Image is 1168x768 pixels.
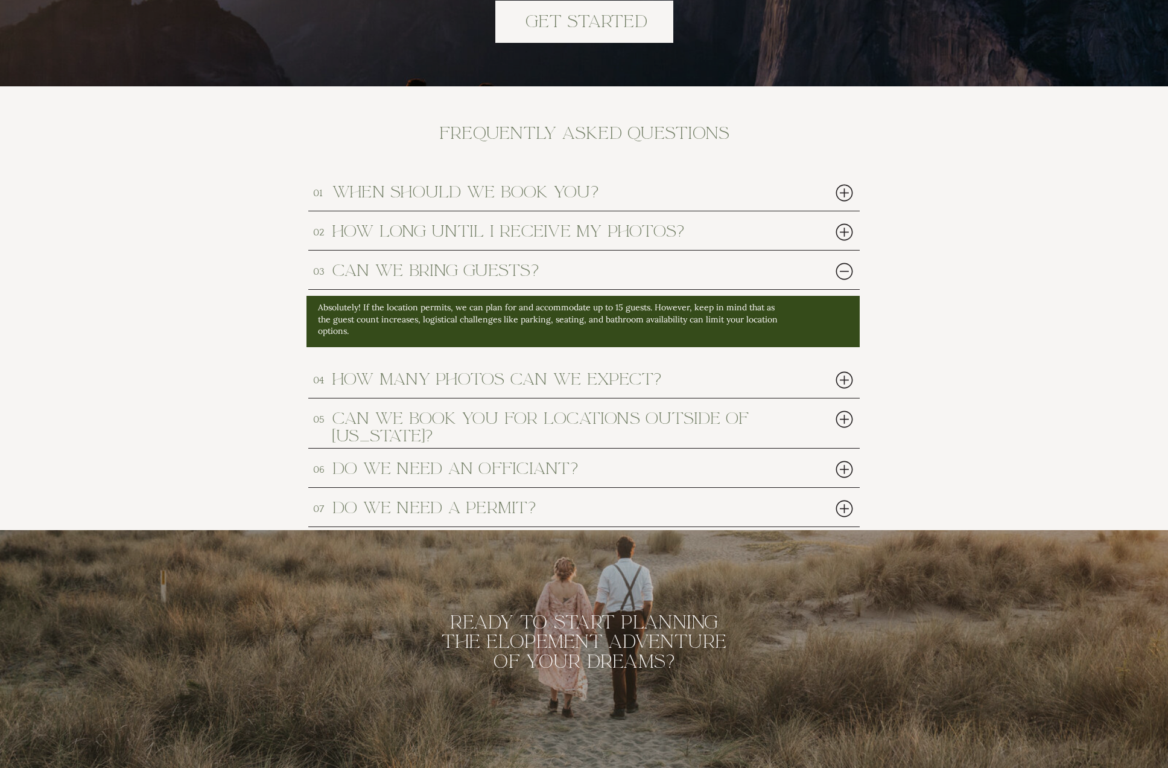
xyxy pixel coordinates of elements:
[313,412,328,422] h3: 05
[332,499,791,515] h2: do we need a permit?
[332,460,791,476] h2: do we need an officiant?
[332,371,791,386] h2: How many photos can we expect?
[313,502,328,511] h3: 07
[332,223,791,238] h2: how long until i receive my photos?
[313,462,328,472] h3: 06
[428,124,741,152] h2: Frequently Asked Questions
[512,13,661,31] a: get started
[313,373,328,383] h3: 04
[313,225,328,235] h3: 02
[332,410,791,426] h2: can we book you for locations outside of [US_STATE]?
[318,302,782,341] p: Absolutely! If the location permits, we can plan for and accommodate up to 15 guests. However, ke...
[313,186,328,196] h3: 01
[332,262,791,278] h2: can we bring guests?
[313,264,328,274] h3: 03
[332,184,791,199] h2: when should we book you?
[439,613,730,678] h2: Ready to start planning the elopement adventure of your dreams?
